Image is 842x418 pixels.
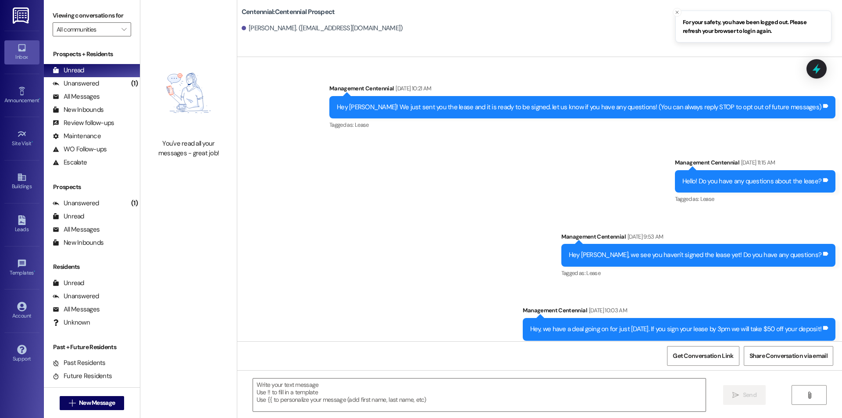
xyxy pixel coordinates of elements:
[53,79,99,88] div: Unanswered
[329,84,835,96] div: Management Centennial
[53,318,90,327] div: Unknown
[121,26,126,33] i: 
[329,118,835,131] div: Tagged as:
[4,256,39,280] a: Templates •
[625,232,664,241] div: [DATE] 9:53 AM
[242,7,335,17] b: Centennial: Centennial Prospect
[393,84,431,93] div: [DATE] 10:21 AM
[53,372,112,381] div: Future Residents
[4,127,39,150] a: Site Visit •
[44,343,140,352] div: Past + Future Residents
[675,193,835,205] div: Tagged as:
[53,238,103,247] div: New Inbounds
[44,182,140,192] div: Prospects
[57,22,117,36] input: All communities
[150,51,227,135] img: empty-state
[129,77,140,90] div: (1)
[242,24,403,33] div: [PERSON_NAME]. ([EMAIL_ADDRESS][DOMAIN_NAME])
[44,262,140,272] div: Residents
[561,267,836,279] div: Tagged as:
[69,400,75,407] i: 
[53,358,106,368] div: Past Residents
[806,392,813,399] i: 
[732,392,739,399] i: 
[683,18,824,35] span: For your safety, you have been logged out. Please refresh your browser to login again.
[4,342,39,366] a: Support
[739,158,775,167] div: [DATE] 11:15 AM
[39,96,40,102] span: •
[53,279,84,288] div: Unread
[530,325,822,334] div: Hey, we have a deal going on for just [DATE]. If you sign your lease by 3pm we will take $50 off ...
[749,351,828,361] span: Share Conversation via email
[79,398,115,407] span: New Message
[673,351,733,361] span: Get Conversation Link
[53,199,99,208] div: Unanswered
[150,139,227,158] div: You've read all your messages - great job!
[561,232,836,244] div: Management Centennial
[53,132,101,141] div: Maintenance
[667,346,739,366] button: Get Conversation Link
[53,92,100,101] div: All Messages
[53,145,107,154] div: WO Follow-ups
[569,250,822,260] div: Hey [PERSON_NAME], we see you haven't signed the lease yet! Do you have any questions?
[587,306,627,315] div: [DATE] 10:03 AM
[44,50,140,59] div: Prospects + Residents
[53,305,100,314] div: All Messages
[4,213,39,236] a: Leads
[682,177,821,186] div: Hello! Do you have any questions about the lease?
[53,105,103,114] div: New Inbounds
[355,121,369,129] span: Lease
[53,212,84,221] div: Unread
[34,268,35,275] span: •
[744,346,833,366] button: Share Conversation via email
[53,66,84,75] div: Unread
[700,195,714,203] span: Lease
[4,40,39,64] a: Inbox
[673,8,681,17] button: Close toast
[53,225,100,234] div: All Messages
[53,158,87,167] div: Escalate
[723,385,766,405] button: Send
[743,390,756,400] span: Send
[4,170,39,193] a: Buildings
[53,9,131,22] label: Viewing conversations for
[523,341,836,354] div: Tagged as:
[4,299,39,323] a: Account
[675,158,835,170] div: Management Centennial
[32,139,33,145] span: •
[53,292,99,301] div: Unanswered
[53,118,114,128] div: Review follow-ups
[337,103,821,112] div: Hey [PERSON_NAME]! We just sent you the lease and it is ready to be signed. let us know if you ha...
[129,196,140,210] div: (1)
[586,269,600,277] span: Lease
[13,7,31,24] img: ResiDesk Logo
[60,396,125,410] button: New Message
[523,306,836,318] div: Management Centennial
